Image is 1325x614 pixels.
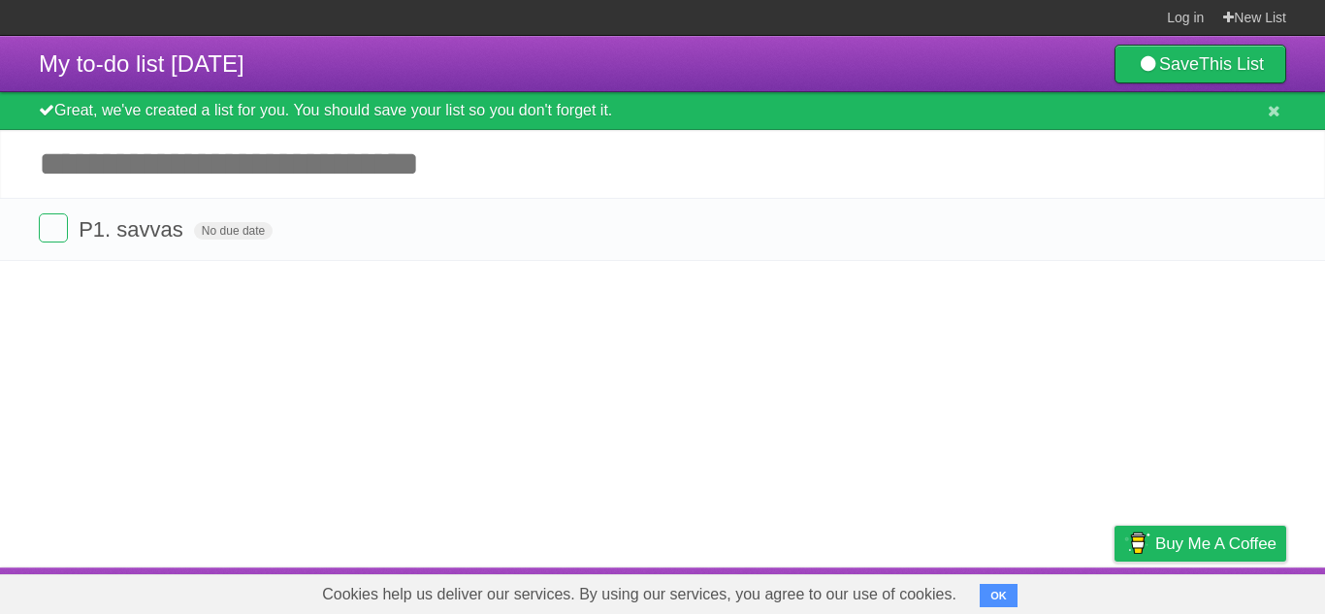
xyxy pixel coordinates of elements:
span: Cookies help us deliver our services. By using our services, you agree to our use of cookies. [303,575,976,614]
b: This List [1199,54,1264,74]
a: About [856,572,897,609]
a: Buy me a coffee [1115,526,1286,562]
span: My to-do list [DATE] [39,50,244,77]
span: No due date [194,222,273,240]
a: Privacy [1089,572,1140,609]
span: P1. savvas [79,217,188,242]
a: Developers [921,572,999,609]
span: Buy me a coffee [1155,527,1277,561]
img: Buy me a coffee [1124,527,1150,560]
a: Suggest a feature [1164,572,1286,609]
a: Terms [1023,572,1066,609]
button: OK [980,584,1018,607]
label: Done [39,213,68,242]
a: SaveThis List [1115,45,1286,83]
